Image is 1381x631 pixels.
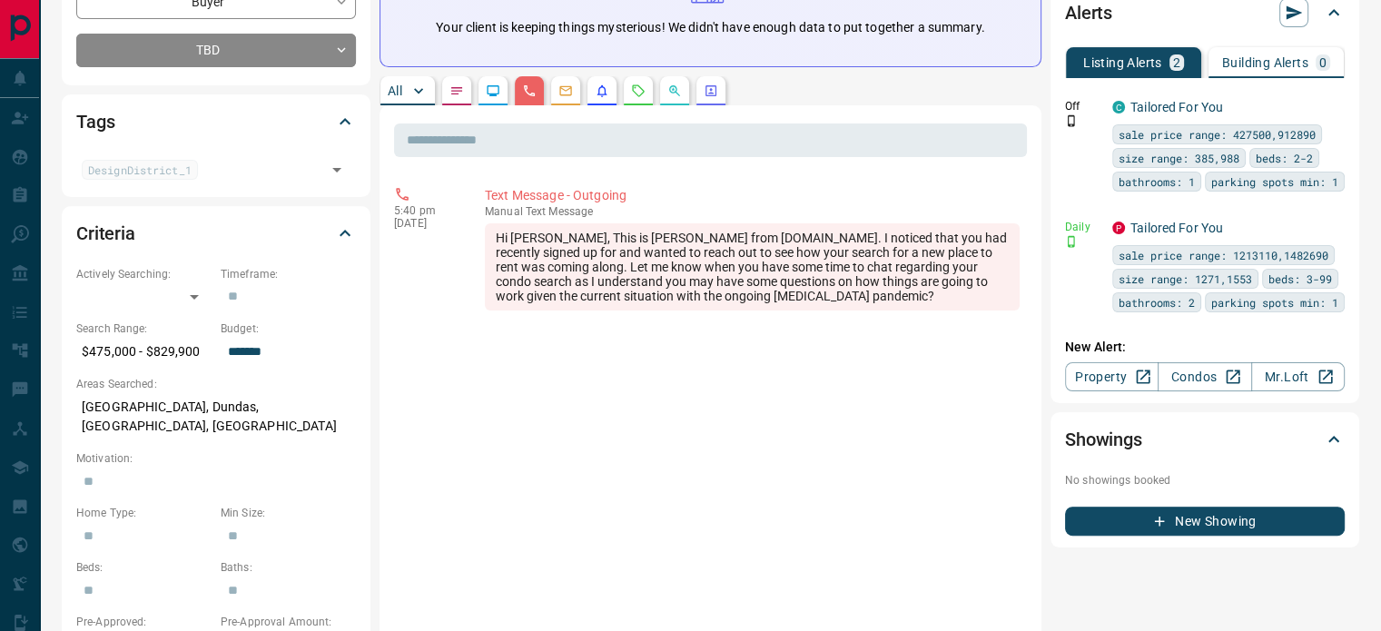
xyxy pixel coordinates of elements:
p: New Alert: [1065,338,1345,357]
p: Text Message [485,205,1020,218]
h2: Showings [1065,425,1142,454]
p: Beds: [76,559,212,576]
span: parking spots min: 1 [1211,293,1338,311]
span: beds: 3-99 [1268,270,1332,288]
div: Tags [76,100,356,143]
span: manual [485,205,523,218]
p: Areas Searched: [76,376,356,392]
a: Condos [1158,362,1251,391]
p: Min Size: [221,505,356,521]
svg: Lead Browsing Activity [486,84,500,98]
p: [DATE] [394,217,458,230]
p: Timeframe: [221,266,356,282]
h2: Criteria [76,219,135,248]
svg: Emails [558,84,573,98]
span: beds: 2-2 [1256,149,1313,167]
p: Pre-Approved: [76,614,212,630]
div: property.ca [1112,222,1125,234]
p: All [388,84,402,97]
span: bathrooms: 1 [1119,173,1195,191]
a: Property [1065,362,1159,391]
p: Off [1065,98,1101,114]
div: Showings [1065,418,1345,461]
a: Mr.Loft [1251,362,1345,391]
p: Motivation: [76,450,356,467]
svg: Calls [522,84,537,98]
div: Hi [PERSON_NAME], This is [PERSON_NAME] from [DOMAIN_NAME]. I noticed that you had recently signe... [485,223,1020,311]
p: 5:40 pm [394,204,458,217]
p: Daily [1065,219,1101,235]
p: Listing Alerts [1083,56,1162,69]
p: Your client is keeping things mysterious! We didn't have enough data to put together a summary. [436,18,984,37]
span: size range: 385,988 [1119,149,1239,167]
h2: Tags [76,107,114,136]
p: Baths: [221,559,356,576]
p: Building Alerts [1222,56,1308,69]
p: Actively Searching: [76,266,212,282]
p: No showings booked [1065,472,1345,488]
a: Tailored For You [1130,221,1223,235]
svg: Listing Alerts [595,84,609,98]
svg: Opportunities [667,84,682,98]
span: sale price range: 427500,912890 [1119,125,1316,143]
p: Text Message - Outgoing [485,186,1020,205]
span: sale price range: 1213110,1482690 [1119,246,1328,264]
span: bathrooms: 2 [1119,293,1195,311]
p: Pre-Approval Amount: [221,614,356,630]
div: Criteria [76,212,356,255]
button: New Showing [1065,507,1345,536]
p: Search Range: [76,320,212,337]
button: Open [324,157,350,182]
svg: Push Notification Only [1065,114,1078,127]
a: Tailored For You [1130,100,1223,114]
svg: Push Notification Only [1065,235,1078,248]
span: size range: 1271,1553 [1119,270,1252,288]
svg: Requests [631,84,646,98]
p: 2 [1173,56,1180,69]
div: condos.ca [1112,101,1125,113]
p: 0 [1319,56,1327,69]
p: Budget: [221,320,356,337]
p: Home Type: [76,505,212,521]
svg: Agent Actions [704,84,718,98]
svg: Notes [449,84,464,98]
p: [GEOGRAPHIC_DATA], Dundas, [GEOGRAPHIC_DATA], [GEOGRAPHIC_DATA] [76,392,356,441]
p: $475,000 - $829,900 [76,337,212,367]
div: TBD [76,34,356,67]
span: parking spots min: 1 [1211,173,1338,191]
